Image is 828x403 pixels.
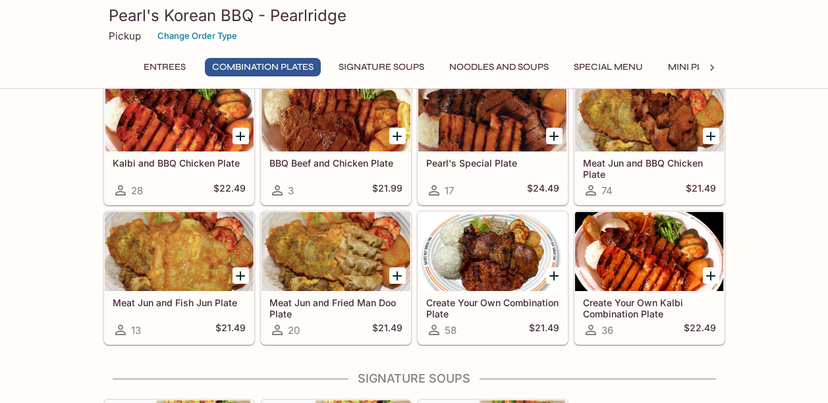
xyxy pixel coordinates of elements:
[574,211,725,344] a: Create Your Own Kalbi Combination Plate36$22.49
[426,297,559,319] h5: Create Your Own Combination Plate
[262,212,410,291] div: Meat Jun and Fried Man Doo Plate
[703,267,719,284] button: Add Create Your Own Kalbi Combination Plate
[529,322,559,338] h5: $21.49
[583,157,716,179] h5: Meat Jun and BBQ Chicken Plate
[135,58,194,76] button: Entrees
[418,72,567,151] div: Pearl's Special Plate
[601,184,613,197] span: 74
[575,72,724,151] div: Meat Jun and BBQ Chicken Plate
[103,371,725,386] h4: Signature Soups
[233,267,249,284] button: Add Meat Jun and Fish Jun Plate
[269,297,402,319] h5: Meat Jun and Fried Man Doo Plate
[105,72,254,151] div: Kalbi and BBQ Chicken Plate
[445,324,456,336] span: 58
[331,58,431,76] button: Signature Soups
[131,324,141,336] span: 13
[575,212,724,291] div: Create Your Own Kalbi Combination Plate
[661,58,731,76] button: Mini Plates
[546,128,563,144] button: Add Pearl's Special Plate
[109,30,141,42] p: Pickup
[105,212,254,291] div: Meat Jun and Fish Jun Plate
[546,267,563,284] button: Add Create Your Own Combination Plate
[104,72,254,205] a: Kalbi and BBQ Chicken Plate28$22.49
[109,5,720,26] h3: Pearl's Korean BBQ - Pearlridge
[113,157,246,169] h5: Kalbi and BBQ Chicken Plate
[288,184,294,197] span: 3
[269,157,402,169] h5: BBQ Beef and Chicken Plate
[601,324,613,336] span: 36
[686,182,716,198] h5: $21.49
[261,211,411,344] a: Meat Jun and Fried Man Doo Plate20$21.49
[418,211,568,344] a: Create Your Own Combination Plate58$21.49
[262,72,410,151] div: BBQ Beef and Chicken Plate
[703,128,719,144] button: Add Meat Jun and BBQ Chicken Plate
[418,72,568,205] a: Pearl's Special Plate17$24.49
[104,211,254,344] a: Meat Jun and Fish Jun Plate13$21.49
[288,324,300,336] span: 20
[205,58,321,76] button: Combination Plates
[261,72,411,205] a: BBQ Beef and Chicken Plate3$21.99
[426,157,559,169] h5: Pearl's Special Plate
[574,72,725,205] a: Meat Jun and BBQ Chicken Plate74$21.49
[418,212,567,291] div: Create Your Own Combination Plate
[372,182,402,198] h5: $21.99
[131,184,143,197] span: 28
[583,297,716,319] h5: Create Your Own Kalbi Combination Plate
[233,128,249,144] button: Add Kalbi and BBQ Chicken Plate
[215,322,246,338] h5: $21.49
[566,58,650,76] button: Special Menu
[152,26,243,46] button: Change Order Type
[389,128,406,144] button: Add BBQ Beef and Chicken Plate
[389,267,406,284] button: Add Meat Jun and Fried Man Doo Plate
[684,322,716,338] h5: $22.49
[445,184,454,197] span: 17
[527,182,559,198] h5: $24.49
[213,182,246,198] h5: $22.49
[113,297,246,308] h5: Meat Jun and Fish Jun Plate
[442,58,556,76] button: Noodles and Soups
[372,322,402,338] h5: $21.49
